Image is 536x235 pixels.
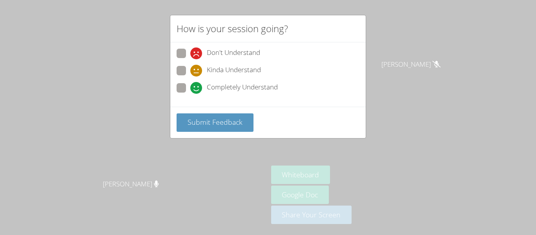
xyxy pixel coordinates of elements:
span: Completely Understand [207,82,278,94]
button: Submit Feedback [177,113,253,132]
span: Submit Feedback [188,117,242,127]
h2: How is your session going? [177,22,288,36]
span: Don't Understand [207,47,260,59]
span: Kinda Understand [207,65,261,77]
